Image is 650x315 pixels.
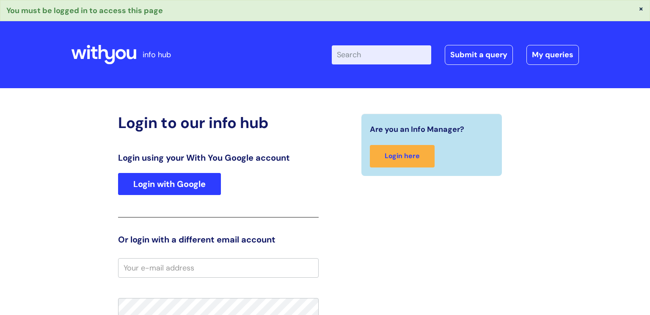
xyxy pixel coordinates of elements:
h3: Login using your With You Google account [118,153,319,163]
button: × [639,5,644,12]
h2: Login to our info hub [118,114,319,132]
a: Login with Google [118,173,221,195]
input: Your e-mail address [118,258,319,278]
span: Are you an Info Manager? [370,123,464,136]
input: Search [332,45,431,64]
p: info hub [143,48,171,61]
h3: Or login with a different email account [118,234,319,245]
a: My queries [526,45,579,64]
a: Submit a query [445,45,513,64]
a: Login here [370,145,435,167]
